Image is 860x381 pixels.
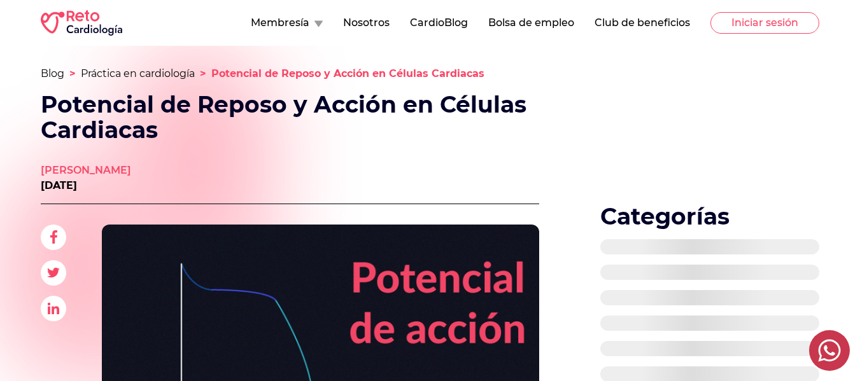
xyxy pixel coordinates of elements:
button: Nosotros [343,15,390,31]
a: Blog [41,67,64,80]
p: [DATE] [41,178,131,193]
span: Potencial de Reposo y Acción en Células Cardiacas [211,67,484,80]
a: [PERSON_NAME] [41,163,131,178]
button: Iniciar sesión [710,12,819,34]
button: CardioBlog [410,15,468,31]
button: Bolsa de empleo [488,15,574,31]
img: RETO Cardio Logo [41,10,122,36]
h1: Potencial de Reposo y Acción en Células Cardiacas [41,92,530,142]
a: Práctica en cardiología [81,67,195,80]
h2: Categorías [600,204,819,229]
button: Club de beneficios [595,15,690,31]
button: Membresía [251,15,323,31]
span: > [200,67,206,80]
span: > [69,67,76,80]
